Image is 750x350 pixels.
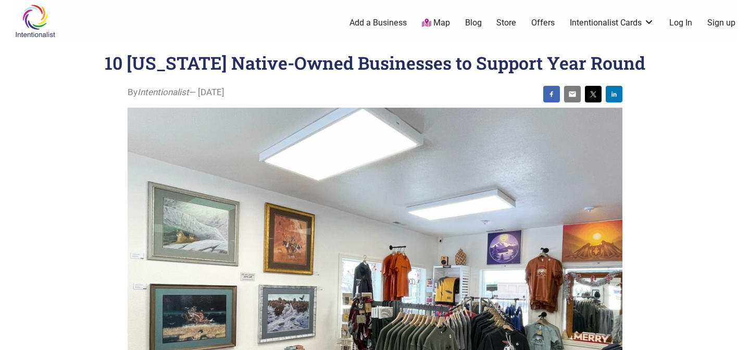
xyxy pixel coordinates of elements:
[568,90,577,98] img: email sharing button
[531,17,555,29] a: Offers
[610,90,618,98] img: linkedin sharing button
[422,17,450,29] a: Map
[547,90,556,98] img: facebook sharing button
[465,17,482,29] a: Blog
[707,17,735,29] a: Sign up
[128,86,224,99] span: By — [DATE]
[589,90,597,98] img: twitter sharing button
[669,17,692,29] a: Log In
[10,4,60,38] img: Intentionalist
[496,17,516,29] a: Store
[105,51,645,74] h1: 10 [US_STATE] Native-Owned Businesses to Support Year Round
[570,17,654,29] a: Intentionalist Cards
[349,17,407,29] a: Add a Business
[137,87,189,97] i: Intentionalist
